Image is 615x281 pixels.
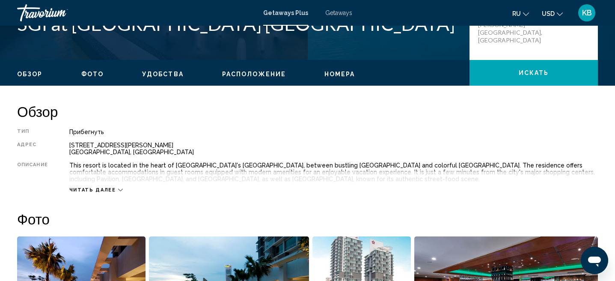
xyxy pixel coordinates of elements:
[519,70,549,77] span: искать
[17,103,598,120] h2: Обзор
[142,71,184,78] span: Удобства
[222,70,286,78] button: Расположение
[542,10,555,17] span: USD
[17,162,48,182] div: Описание
[222,71,286,78] span: Расположение
[576,4,598,22] button: User Menu
[69,187,123,193] button: Читать далее
[469,60,598,86] button: искать
[17,4,255,21] a: Travorium
[17,71,43,78] span: Обзор
[69,129,598,135] div: Прибегнуть
[324,71,355,78] span: Номера
[17,70,43,78] button: Обзор
[324,70,355,78] button: Номера
[17,210,598,227] h2: Фото
[81,70,104,78] button: Фото
[582,9,592,17] span: KB
[325,9,352,16] a: Getaways
[542,7,563,20] button: Change currency
[263,9,308,16] a: Getaways Plus
[69,162,598,182] div: This resort is located in the heart of [GEOGRAPHIC_DATA]'s [GEOGRAPHIC_DATA], between bustling [G...
[17,142,48,155] div: Адрес
[512,7,529,20] button: Change language
[581,247,608,274] iframe: Button to launch messaging window
[69,187,116,193] span: Читать далее
[478,13,547,44] p: [STREET_ADDRESS][PERSON_NAME] [GEOGRAPHIC_DATA], [GEOGRAPHIC_DATA]
[512,10,521,17] span: ru
[142,70,184,78] button: Удобства
[69,142,598,155] div: [STREET_ADDRESS][PERSON_NAME] [GEOGRAPHIC_DATA], [GEOGRAPHIC_DATA]
[81,71,104,78] span: Фото
[17,129,48,135] div: Тип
